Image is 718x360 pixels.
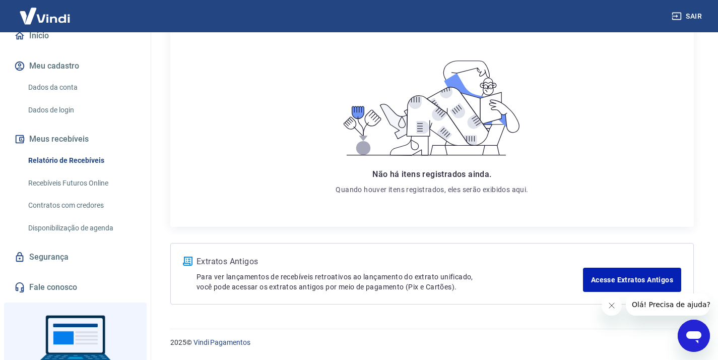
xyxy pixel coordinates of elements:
[336,185,528,195] p: Quando houver itens registrados, eles serão exibidos aqui.
[183,257,192,266] img: ícone
[670,7,706,26] button: Sair
[24,150,139,171] a: Relatório de Recebíveis
[197,272,583,292] p: Para ver lançamentos de recebíveis retroativos ao lançamento do extrato unificado, você pode aces...
[24,173,139,194] a: Recebíveis Futuros Online
[6,7,85,15] span: Olá! Precisa de ajuda?
[197,256,583,268] p: Extratos Antigos
[12,25,139,47] a: Início
[12,55,139,77] button: Meu cadastro
[602,295,622,316] iframe: Fechar mensagem
[24,77,139,98] a: Dados da conta
[12,1,78,31] img: Vindi
[170,337,694,348] p: 2025 ©
[12,128,139,150] button: Meus recebíveis
[12,246,139,268] a: Segurança
[24,100,139,121] a: Dados de login
[193,338,250,346] a: Vindi Pagamentos
[24,195,139,216] a: Contratos com credores
[12,276,139,298] a: Fale conosco
[678,320,710,352] iframe: Botão para abrir a janela de mensagens
[372,169,491,179] span: Não há itens registrados ainda.
[583,268,681,292] a: Acesse Extratos Antigos
[24,218,139,238] a: Disponibilização de agenda
[626,293,710,316] iframe: Mensagem da empresa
